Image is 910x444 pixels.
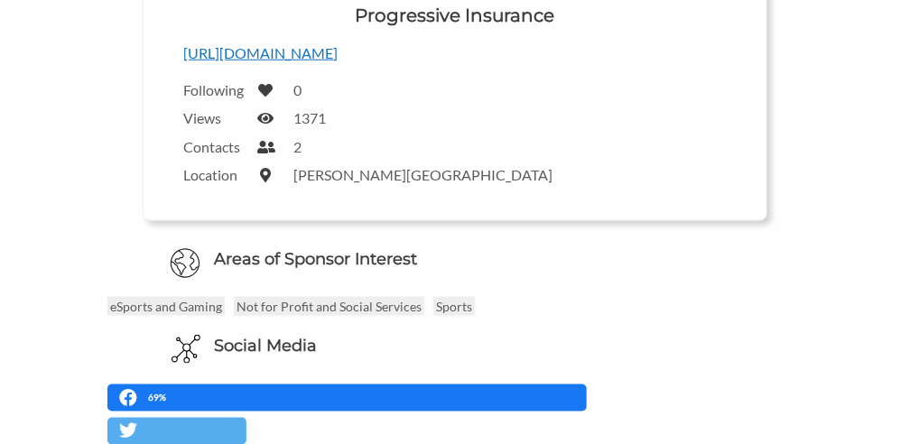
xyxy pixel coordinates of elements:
[184,166,247,183] label: Location
[184,81,247,98] label: Following
[170,248,200,279] img: Globe Icon
[294,166,553,183] label: [PERSON_NAME][GEOGRAPHIC_DATA]
[172,335,200,364] img: Social Media Icon
[184,109,247,126] label: Views
[294,109,327,126] label: 1371
[234,297,424,316] p: Not for Profit and Social Services
[107,297,225,316] p: eSports and Gaming
[355,3,554,28] h1: Progressive Insurance
[184,42,727,65] p: [URL][DOMAIN_NAME]
[294,138,302,155] label: 2
[148,389,171,406] p: 69%
[184,138,247,155] label: Contacts
[294,81,302,98] label: 0
[94,248,816,271] h6: Areas of Sponsor Interest
[214,335,317,357] h6: Social Media
[433,297,475,316] p: Sports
